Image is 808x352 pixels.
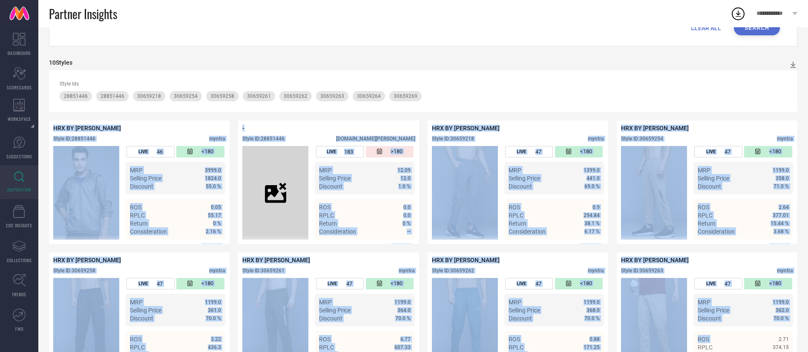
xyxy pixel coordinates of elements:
[592,204,600,210] span: 0.9
[432,136,474,142] div: Style ID: 30659218
[211,204,221,210] span: 0.05
[535,280,541,287] span: 47
[130,228,167,235] span: Consideration
[242,136,285,142] div: Style ID: 28851446
[319,344,334,351] span: RPLC
[776,175,789,181] span: 358.0
[176,278,224,289] div: Number of days since the style was first listed on the platform
[621,146,687,240] div: Click to view image
[193,243,221,250] a: Details
[694,278,742,289] div: Number of days the style has been live on the platform
[770,243,789,250] span: Details
[205,167,221,173] span: 3999.0
[509,307,540,314] span: Selling Price
[509,228,546,235] span: Consideration
[319,167,332,174] span: MRP
[12,291,26,298] span: TRENDS
[208,307,221,313] span: 361.0
[242,257,310,263] span: HRX BY [PERSON_NAME]
[694,146,742,157] div: Number of days the style has been live on the platform
[584,212,600,218] span: 294.84
[744,146,792,157] div: Number of days since the style was first listed on the platform
[336,136,415,142] div: [DOMAIN_NAME][PERSON_NAME]
[366,146,414,157] div: Number of days since the style was first listed on the platform
[49,5,117,23] span: Partner Insights
[509,336,520,343] span: ROS
[127,146,174,157] div: Number of days the style has been live on the platform
[403,220,411,226] span: 0 %
[213,220,221,226] span: 0 %
[621,268,663,274] div: Style ID: 30659263
[7,186,31,193] span: INSPIRATION
[403,212,411,218] span: 0.0
[137,93,161,99] span: 30659218
[584,229,600,235] span: 6.17 %
[706,281,716,286] span: LIVE
[319,204,331,211] span: ROS
[621,257,689,263] span: HRX BY [PERSON_NAME]
[773,167,789,173] span: 1199.0
[407,229,411,235] span: —
[779,204,789,210] span: 2.64
[15,326,23,332] span: FWD
[7,257,32,263] span: COLLECTIONS
[734,21,780,35] button: Search
[698,175,729,182] span: Selling Price
[509,212,523,219] span: RPLC
[509,167,521,174] span: MRP
[584,299,600,305] span: 1199.0
[698,344,713,351] span: RPLC
[398,183,411,189] span: 1.0 %
[394,344,411,350] span: 607.33
[201,280,213,287] span: <180
[509,204,520,211] span: ROS
[138,149,148,155] span: LIVE
[588,136,604,142] div: myntra
[432,268,474,274] div: Style ID: 30659262
[319,336,331,343] span: ROS
[509,315,532,322] span: Discount
[773,229,789,235] span: 3.68 %
[6,153,32,160] span: SUGGESTIONS
[584,344,600,350] span: 171.25
[776,307,789,313] span: 362.0
[319,175,351,182] span: Selling Price
[206,183,221,189] span: 55.0 %
[49,59,72,66] div: 10 Styles
[366,278,414,289] div: Number of days since the style was first listed on the platform
[205,175,221,181] span: 1824.0
[588,268,604,274] div: myntra
[319,220,337,227] span: Return
[357,93,381,99] span: 30659264
[130,183,153,190] span: Discount
[535,149,541,155] span: 47
[242,125,244,132] span: -
[328,281,337,286] span: LIVE
[698,204,709,211] span: ROS
[432,257,500,263] span: HRX BY [PERSON_NAME]
[205,299,221,305] span: 1199.0
[157,280,163,287] span: 47
[587,307,600,313] span: 368.0
[130,175,161,182] span: Selling Price
[346,280,352,287] span: 47
[395,315,411,321] span: 70.0 %
[242,146,308,240] div: Click to view image
[621,146,687,240] img: Style preview image
[509,220,526,227] span: Return
[698,299,710,306] span: MRP
[517,281,526,286] span: LIVE
[7,84,32,91] span: SCORECARDS
[202,243,221,250] span: Details
[399,268,415,274] div: myntra
[130,307,161,314] span: Selling Price
[242,268,285,274] div: Style ID: 30659261
[206,229,221,235] span: 2.16 %
[394,299,411,305] span: 1199.0
[319,212,334,219] span: RPLC
[403,204,411,210] span: 0.0
[127,278,174,289] div: Number of days the style has been live on the platform
[130,299,143,306] span: MRP
[208,212,221,218] span: 55.17
[64,93,88,99] span: 28851446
